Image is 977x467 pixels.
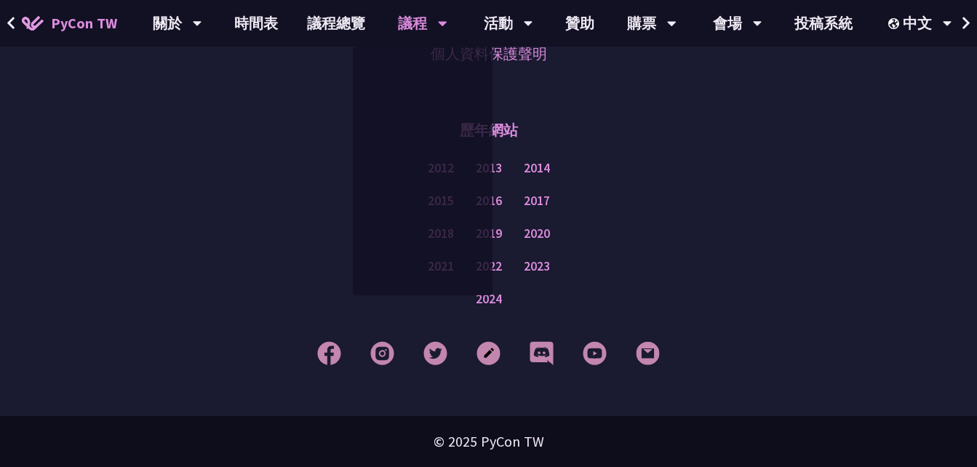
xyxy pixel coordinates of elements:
[22,16,44,31] img: Home icon of PyCon TW 2025
[476,290,502,308] a: 2024
[460,108,518,152] p: 歷年網站
[524,258,550,276] a: 2023
[524,159,550,177] a: 2014
[524,225,550,243] a: 2020
[7,5,132,41] a: PyCon TW
[524,192,550,210] a: 2017
[530,341,554,365] img: Discord Footer Icon
[476,341,501,365] img: Blog Footer Icon
[51,12,117,34] span: PyCon TW
[423,341,447,365] img: Twitter Footer Icon
[370,341,394,365] img: Instagram Footer Icon
[317,341,341,365] img: Facebook Footer Icon
[888,18,903,29] img: Locale Icon
[583,341,607,365] img: YouTube Footer Icon
[636,341,660,365] img: Email Footer Icon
